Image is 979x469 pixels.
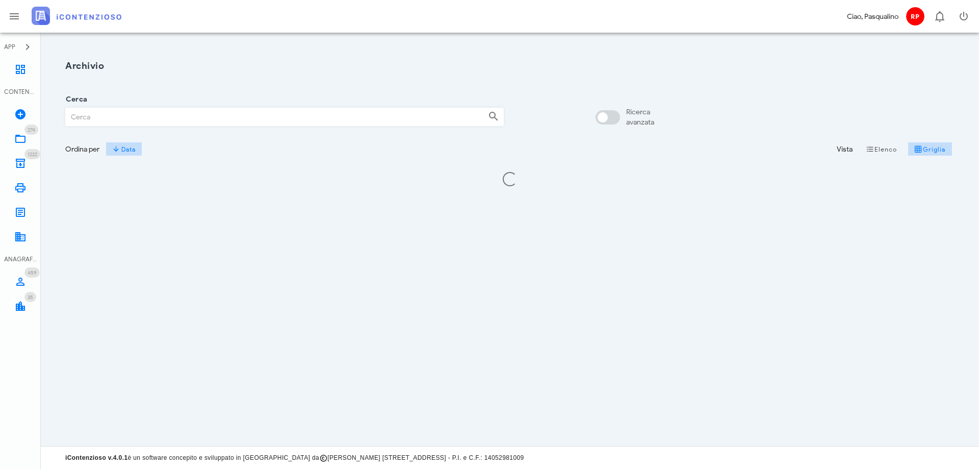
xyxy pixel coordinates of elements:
[847,11,898,22] div: Ciao, Pasqualino
[32,7,121,25] img: logo-text-2x.png
[24,125,38,135] span: Distintivo
[626,107,654,128] div: Ricerca avanzata
[112,145,135,153] span: Data
[28,127,35,133] span: 274
[66,108,480,126] input: Cerca
[24,292,36,302] span: Distintivo
[24,267,40,278] span: Distintivo
[65,454,127,461] strong: iContenzioso v.4.0.1
[63,94,87,105] label: Cerca
[906,7,924,26] span: RP
[28,294,33,301] span: 35
[106,142,142,156] button: Data
[65,59,955,73] h1: Archivio
[927,4,951,29] button: Distintivo
[24,149,40,159] span: Distintivo
[859,142,904,156] button: Elenco
[65,144,99,155] div: Ordina per
[866,145,897,153] span: Elenco
[4,87,37,96] div: CONTENZIOSO
[4,255,37,264] div: ANAGRAFICA
[837,144,853,155] div: Vista
[914,145,946,153] span: Griglia
[28,151,37,158] span: 1222
[903,4,927,29] button: RP
[908,142,952,156] button: Griglia
[28,269,37,276] span: 459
